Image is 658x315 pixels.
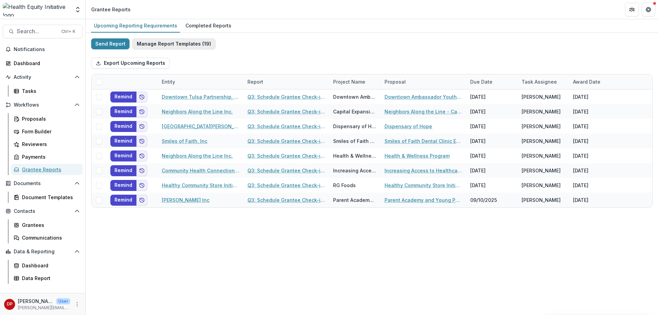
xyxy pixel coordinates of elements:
[517,78,561,85] div: Task Assignee
[162,182,239,189] a: Healthy Community Store Initiative in the care of Tulsa Community Foundation
[22,234,77,241] div: Communications
[385,137,462,145] a: Smiles of Faith Dental Clinic Expansion
[14,208,72,214] span: Contacts
[91,58,170,69] button: Export Upcoming Reports
[522,167,561,174] div: [PERSON_NAME]
[22,128,77,135] div: Form Builder
[329,74,380,89] div: Project Name
[522,152,561,159] div: [PERSON_NAME]
[14,60,77,67] div: Dashboard
[158,78,179,85] div: Entity
[385,108,462,115] a: Neighbors Along the Line - Capital Expansion & Renovation - 1200000 - [DATE]
[333,182,356,189] div: RG Foods
[136,165,147,176] button: Add to friends
[466,134,517,148] div: [DATE]
[569,74,620,89] div: Award Date
[11,164,83,175] a: Grantee Reports
[22,166,77,173] div: Grantee Reports
[162,196,209,204] a: [PERSON_NAME] Inc
[642,3,655,16] button: Get Help
[243,78,267,85] div: Report
[243,74,329,89] div: Report
[11,192,83,203] a: Document Templates
[17,28,57,35] span: Search...
[333,137,376,145] div: Smiles of Faith Dental Clinic Expansion
[110,180,136,191] button: Remind
[22,262,77,269] div: Dashboard
[136,92,147,102] button: Add to friends
[333,108,376,115] div: Capital Expansion & Renovation
[110,136,136,147] button: Remind
[380,78,410,85] div: Proposal
[132,38,216,49] button: Manage Report Templates (19)
[573,182,588,189] div: [DATE]
[3,58,83,69] a: Dashboard
[136,180,147,191] button: Add to friends
[110,195,136,206] button: Remind
[247,196,325,204] a: Q3: Schedule Grantee Check-in with [PERSON_NAME]
[136,106,147,117] button: Add to friends
[22,115,77,122] div: Proposals
[73,3,83,16] button: Open entity switcher
[333,167,376,174] div: Increasing Access to Healthcare for the Uninsured
[11,151,83,162] a: Payments
[466,193,517,207] div: 09/10/2025
[247,108,325,115] a: Q3: Schedule Grantee Check-in with [PERSON_NAME]
[466,148,517,163] div: [DATE]
[110,165,136,176] button: Remind
[7,302,13,306] div: Dr. Janel Pasley
[11,113,83,124] a: Proposals
[385,167,462,174] a: Increasing Access to Healthcare for the Uninsured
[573,137,588,145] div: [DATE]
[162,152,233,159] a: Neighbors Along the Line Inc.
[11,85,83,97] a: Tasks
[22,87,77,95] div: Tasks
[333,123,376,130] div: Dispensary of Hope
[22,153,77,160] div: Payments
[18,305,70,311] p: [PERSON_NAME][EMAIL_ADDRESS][PERSON_NAME][DATE][DOMAIN_NAME]
[110,92,136,102] button: Remind
[3,3,70,16] img: Health Equity Initiative logo
[517,74,569,89] div: Task Assignee
[22,141,77,148] div: Reviewers
[573,93,588,100] div: [DATE]
[522,123,561,130] div: [PERSON_NAME]
[18,298,53,305] p: [PERSON_NAME]
[91,21,180,31] div: Upcoming Reporting Requirements
[162,137,207,145] a: Smiles of Faith, Inc
[22,221,77,229] div: Grantees
[11,138,83,150] a: Reviewers
[158,74,243,89] div: Entity
[466,163,517,178] div: [DATE]
[3,72,83,83] button: Open Activity
[110,106,136,117] button: Remind
[380,74,466,89] div: Proposal
[385,182,462,189] a: Healthy Community Store Initiative - RG Foods - 350000 - [DATE]
[11,232,83,243] a: Communications
[625,3,639,16] button: Partners
[333,152,376,159] div: Health & Wellness Program
[522,137,561,145] div: [PERSON_NAME]
[11,260,83,271] a: Dashboard
[110,121,136,132] button: Remind
[136,195,147,206] button: Add to friends
[14,74,72,80] span: Activity
[522,108,561,115] div: [PERSON_NAME]
[573,167,588,174] div: [DATE]
[162,167,239,174] a: Community Health Connection Inc.
[11,219,83,231] a: Grantees
[22,194,77,201] div: Document Templates
[466,104,517,119] div: [DATE]
[14,47,80,52] span: Notifications
[569,78,605,85] div: Award Date
[136,121,147,132] button: Add to friends
[573,196,588,204] div: [DATE]
[333,93,376,100] div: Downtown Ambassador Youth Employment & Training Program
[3,178,83,189] button: Open Documents
[91,38,130,49] button: Send Report
[136,150,147,161] button: Add to friends
[110,150,136,161] button: Remind
[333,196,376,204] div: Parent Academy and Young Parent Advisory Board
